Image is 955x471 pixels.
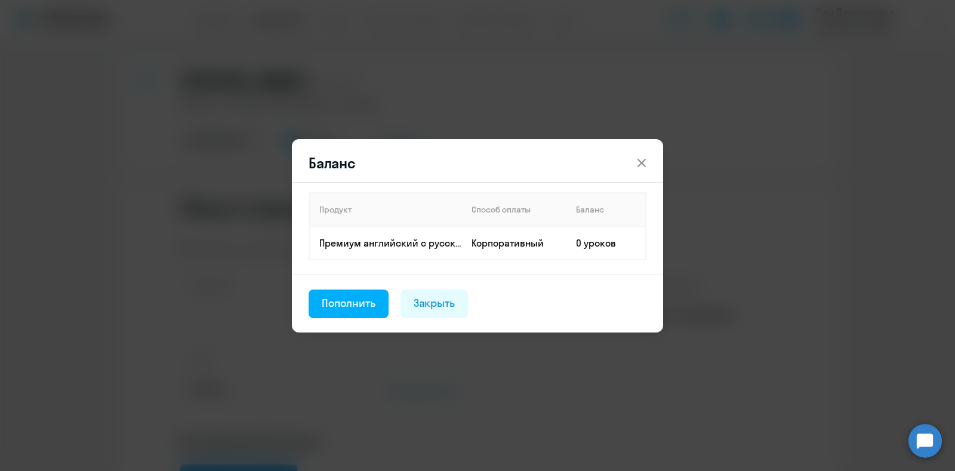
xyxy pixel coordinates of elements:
button: Закрыть [401,290,469,318]
header: Баланс [292,153,663,173]
th: Продукт [309,193,462,226]
th: Баланс [566,193,646,226]
p: Премиум английский с русскоговорящим преподавателем [319,236,461,250]
div: Закрыть [414,295,455,311]
td: Корпоративный [462,226,566,260]
td: 0 уроков [566,226,646,260]
th: Способ оплаты [462,193,566,226]
div: Пополнить [322,295,375,311]
button: Пополнить [309,290,389,318]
